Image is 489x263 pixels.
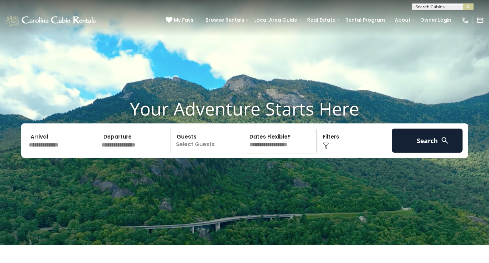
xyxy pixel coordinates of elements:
[417,15,455,25] a: Owner Login
[166,17,195,24] a: My Favs
[441,136,449,145] img: search-regular-white.png
[323,142,330,149] img: filter--v1.png
[5,13,98,27] img: White-1-1-2.png
[174,17,193,24] span: My Favs
[476,17,484,24] img: mail-regular-white.png
[391,15,414,25] a: About
[202,15,248,25] a: Browse Rentals
[392,129,463,153] button: Search
[251,15,301,25] a: Local Area Guide
[173,129,243,153] p: Select Guests
[304,15,339,25] a: Real Estate
[5,98,484,119] h1: Your Adventure Starts Here
[342,15,388,25] a: Rental Program
[462,17,469,24] img: phone-regular-white.png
